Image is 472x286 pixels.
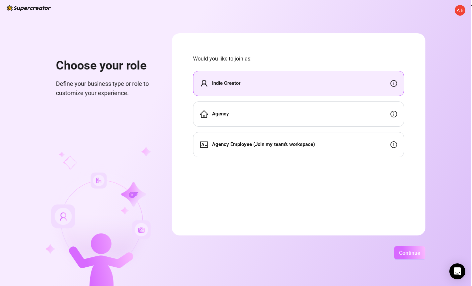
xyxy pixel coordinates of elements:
[394,246,425,259] button: Continue
[390,141,397,148] span: info-circle
[56,79,156,98] span: Define your business type or role to customize your experience.
[7,5,51,11] img: logo
[200,110,208,118] span: home
[200,79,208,87] span: user
[449,263,465,279] div: Open Intercom Messenger
[200,141,208,149] span: idcard
[457,7,464,14] span: A B
[390,111,397,117] span: info-circle
[399,250,420,256] span: Continue
[390,80,397,87] span: info-circle
[212,111,229,117] strong: Agency
[212,80,240,86] strong: Indie Creator
[193,55,404,63] span: Would you like to join as:
[212,141,315,147] strong: Agency Employee (Join my team's workspace)
[56,59,156,73] h1: Choose your role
